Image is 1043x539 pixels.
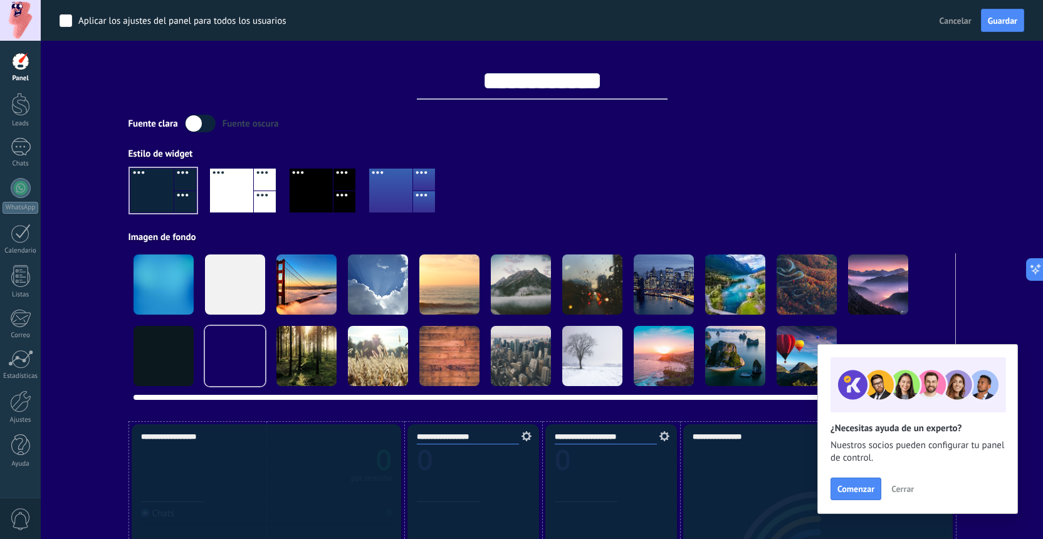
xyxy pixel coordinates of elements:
div: Imagen de fondo [128,231,956,243]
span: Cerrar [891,484,914,493]
div: Aplicar los ajustes del panel para todos los usuarios [78,15,286,28]
span: Cancelar [940,15,972,26]
button: Comenzar [831,478,881,500]
div: Fuente clara [128,118,178,130]
div: WhatsApp [3,202,38,214]
div: Chats [3,160,39,168]
div: Leads [3,120,39,128]
button: Cancelar [935,11,977,30]
div: Listas [3,291,39,299]
span: Comenzar [837,484,874,493]
div: Ayuda [3,460,39,468]
div: Fuente oscura [223,118,279,130]
div: Calendario [3,247,39,255]
h2: ¿Necesitas ayuda de un experto? [831,422,1005,434]
button: Guardar [981,9,1024,33]
div: Estadísticas [3,372,39,380]
div: Estilo de widget [128,148,956,160]
div: Panel [3,75,39,83]
span: Guardar [988,16,1017,25]
button: Cerrar [886,479,920,498]
span: Nuestros socios pueden configurar tu panel de control. [831,439,1005,464]
div: Ajustes [3,416,39,424]
div: Correo [3,332,39,340]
